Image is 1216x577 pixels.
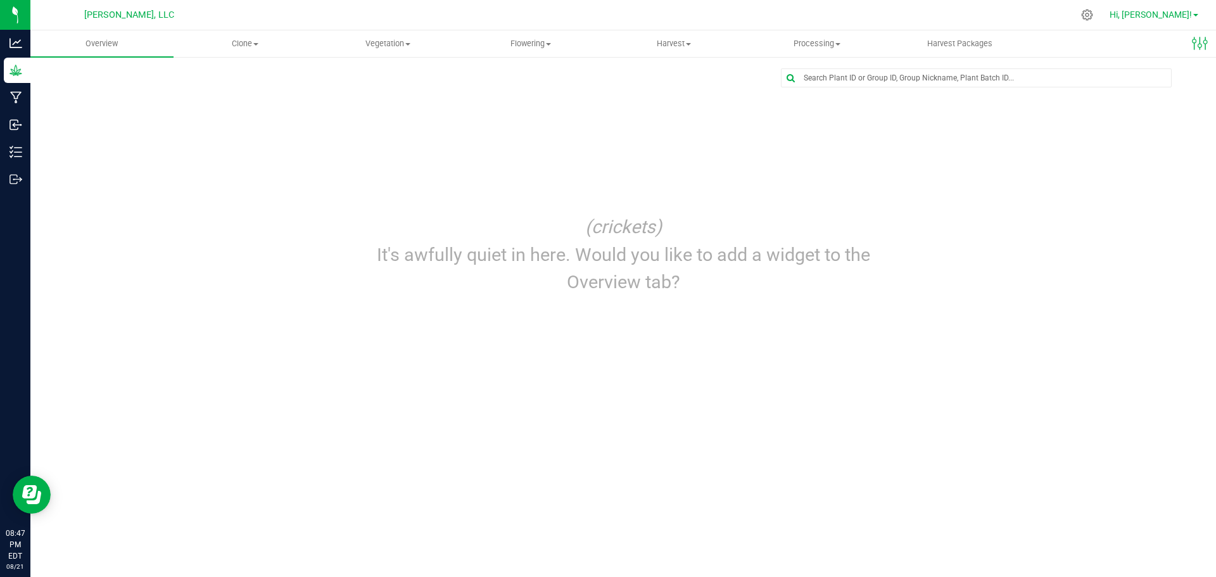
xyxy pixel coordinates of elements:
span: Clone [174,38,316,49]
span: Vegetation [317,38,459,49]
a: Harvest Packages [889,30,1032,57]
span: Harvest [603,38,745,49]
p: 08/21 [6,562,25,571]
p: It's awfully quiet in here. Would you like to add a widget to the Overview tab? [346,241,901,296]
span: Overview [68,38,135,49]
div: Manage settings [1079,9,1095,21]
a: Flowering [459,30,602,57]
inline-svg: Analytics [9,37,22,49]
span: [PERSON_NAME], LLC [84,10,174,20]
span: Flowering [460,38,602,49]
inline-svg: Grow [9,64,22,77]
inline-svg: Manufacturing [9,91,22,104]
a: Overview [30,30,174,57]
a: Processing [745,30,889,57]
a: Vegetation [317,30,460,57]
span: Hi, [PERSON_NAME]! [1110,10,1192,20]
a: Clone [174,30,317,57]
iframe: Resource center [13,476,51,514]
span: Processing [746,38,888,49]
inline-svg: Inventory [9,146,22,158]
span: Harvest Packages [910,38,1010,49]
inline-svg: Outbound [9,173,22,186]
a: Harvest [602,30,745,57]
inline-svg: Inbound [9,118,22,131]
i: (crickets) [585,216,662,238]
p: 08:47 PM EDT [6,528,25,562]
input: Search Plant ID or Group ID, Group Nickname, Plant Batch ID... [782,69,1171,87]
